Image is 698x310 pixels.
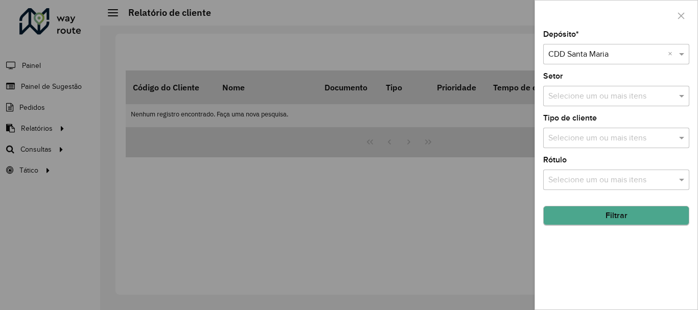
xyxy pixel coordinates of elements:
label: Depósito [543,28,579,40]
button: Filtrar [543,206,689,225]
span: Clear all [668,48,677,60]
label: Setor [543,70,563,82]
label: Rótulo [543,154,567,166]
label: Tipo de cliente [543,112,597,124]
